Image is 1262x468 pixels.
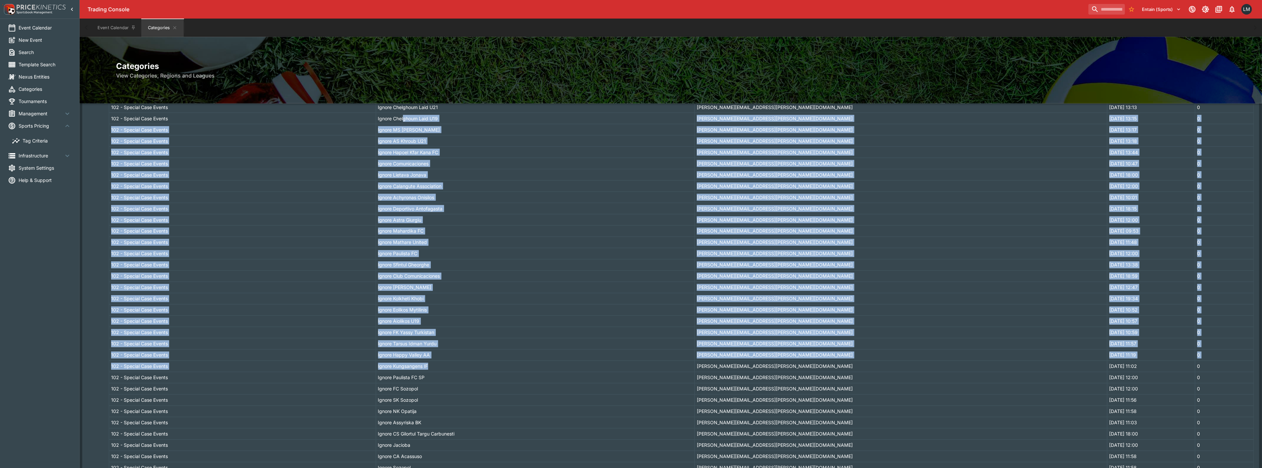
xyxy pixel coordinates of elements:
[1195,136,1254,147] td: 0
[109,327,376,338] td: 102 - Special Case Events
[17,5,66,10] img: PriceKinetics
[695,260,1107,271] td: [PERSON_NAME][EMAIL_ADDRESS][PERSON_NAME][DOMAIN_NAME]
[109,102,376,113] td: 102 - Special Case Events
[109,271,376,282] td: 102 - Special Case Events
[141,19,184,37] button: Categories
[376,383,695,395] td: Ignore FC Sozopol
[695,451,1107,462] td: [PERSON_NAME][EMAIL_ADDRESS][PERSON_NAME][DOMAIN_NAME]
[1195,113,1254,124] td: 0
[1195,226,1254,237] td: 0
[1107,383,1195,395] td: [DATE] 12:00
[116,61,1226,71] h2: Categories
[19,49,71,56] span: Search
[695,383,1107,395] td: [PERSON_NAME][EMAIL_ADDRESS][PERSON_NAME][DOMAIN_NAME]
[695,429,1107,440] td: [PERSON_NAME][EMAIL_ADDRESS][PERSON_NAME][DOMAIN_NAME]
[1107,338,1195,350] td: [DATE] 11:57
[695,372,1107,383] td: [PERSON_NAME][EMAIL_ADDRESS][PERSON_NAME][DOMAIN_NAME]
[109,260,376,271] td: 102 - Special Case Events
[1107,293,1195,305] td: [DATE] 19:34
[695,237,1107,248] td: [PERSON_NAME][EMAIL_ADDRESS][PERSON_NAME][DOMAIN_NAME]
[695,192,1107,203] td: [PERSON_NAME][EMAIL_ADDRESS][PERSON_NAME][DOMAIN_NAME]
[376,338,695,350] td: Ignore Tarsus Idman Yurdu
[695,361,1107,372] td: [PERSON_NAME][EMAIL_ADDRESS][PERSON_NAME][DOMAIN_NAME]
[376,158,695,169] td: Ignore Comunicaciones
[695,406,1107,417] td: [PERSON_NAME][EMAIL_ADDRESS][PERSON_NAME][DOMAIN_NAME]
[376,350,695,361] td: Ignore Happy Valley AA
[1107,158,1195,169] td: [DATE] 10:47
[376,147,695,158] td: Ignore Hapoel Kfar Kana FC
[1195,192,1254,203] td: 0
[695,440,1107,451] td: [PERSON_NAME][EMAIL_ADDRESS][PERSON_NAME][DOMAIN_NAME]
[1195,383,1254,395] td: 0
[376,237,695,248] td: Ignore Mathare United
[376,282,695,293] td: Ignore [PERSON_NAME]
[1195,203,1254,214] td: 0
[1195,395,1254,406] td: 0
[1107,406,1195,417] td: [DATE] 11:58
[1107,282,1195,293] td: [DATE] 12:47
[109,440,376,451] td: 102 - Special Case Events
[1107,429,1195,440] td: [DATE] 18:00
[1107,136,1195,147] td: [DATE] 13:18
[376,361,695,372] td: Ignore Kungsangens IF
[376,316,695,327] td: Ignore Aiolikos U19
[19,152,63,159] span: Infrastructure
[1195,417,1254,429] td: 0
[1107,305,1195,316] td: [DATE] 10:52
[1107,327,1195,338] td: [DATE] 10:59
[695,271,1107,282] td: [PERSON_NAME][EMAIL_ADDRESS][PERSON_NAME][DOMAIN_NAME]
[1195,305,1254,316] td: 0
[1107,113,1195,124] td: [DATE] 13:15
[1195,237,1254,248] td: 0
[1107,451,1195,462] td: [DATE] 11:58
[1195,350,1254,361] td: 0
[109,181,376,192] td: 102 - Special Case Events
[1195,158,1254,169] td: 0
[109,169,376,181] td: 102 - Special Case Events
[1107,226,1195,237] td: [DATE] 09:53
[1107,237,1195,248] td: [DATE] 11:48
[109,214,376,226] td: 102 - Special Case Events
[1107,124,1195,136] td: [DATE] 13:17
[695,350,1107,361] td: [PERSON_NAME][EMAIL_ADDRESS][PERSON_NAME][DOMAIN_NAME]
[695,102,1107,113] td: [PERSON_NAME][EMAIL_ADDRESS][PERSON_NAME][DOMAIN_NAME]
[1213,3,1225,15] button: Documentation
[109,248,376,260] td: 102 - Special Case Events
[1107,440,1195,451] td: [DATE] 12:00
[1195,271,1254,282] td: 0
[1126,4,1137,15] button: No Bookmarks
[1195,147,1254,158] td: 0
[1195,440,1254,451] td: 0
[695,338,1107,350] td: [PERSON_NAME][EMAIL_ADDRESS][PERSON_NAME][DOMAIN_NAME]
[695,327,1107,338] td: [PERSON_NAME][EMAIL_ADDRESS][PERSON_NAME][DOMAIN_NAME]
[1195,361,1254,372] td: 0
[109,361,376,372] td: 102 - Special Case Events
[695,293,1107,305] td: [PERSON_NAME][EMAIL_ADDRESS][PERSON_NAME][DOMAIN_NAME]
[1195,248,1254,260] td: 0
[376,203,695,214] td: Ignore Deportivo Antofagasta
[109,338,376,350] td: 102 - Special Case Events
[1195,429,1254,440] td: 0
[109,113,376,124] td: 102 - Special Case Events
[116,72,1226,80] h6: View Categories, Regions and Leagues
[695,147,1107,158] td: [PERSON_NAME][EMAIL_ADDRESS][PERSON_NAME][DOMAIN_NAME]
[109,158,376,169] td: 102 - Special Case Events
[695,282,1107,293] td: [PERSON_NAME][EMAIL_ADDRESS][PERSON_NAME][DOMAIN_NAME]
[1107,169,1195,181] td: [DATE] 18:00
[376,181,695,192] td: Ignore Calangute Association
[376,327,695,338] td: Ignore FK Yassy Turkistan
[94,19,140,37] button: Event Calendar
[1195,181,1254,192] td: 0
[109,124,376,136] td: 102 - Special Case Events
[1195,260,1254,271] td: 0
[376,440,695,451] td: Ignore Jacioba
[376,136,695,147] td: Ignore AS Khroub U21
[1239,2,1254,17] button: Liam Moffett
[1195,372,1254,383] td: 0
[1195,338,1254,350] td: 0
[1107,417,1195,429] td: [DATE] 11:03
[19,122,63,129] span: Sports Pricing
[19,61,71,68] span: Template Search
[109,226,376,237] td: 102 - Special Case Events
[109,293,376,305] td: 102 - Special Case Events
